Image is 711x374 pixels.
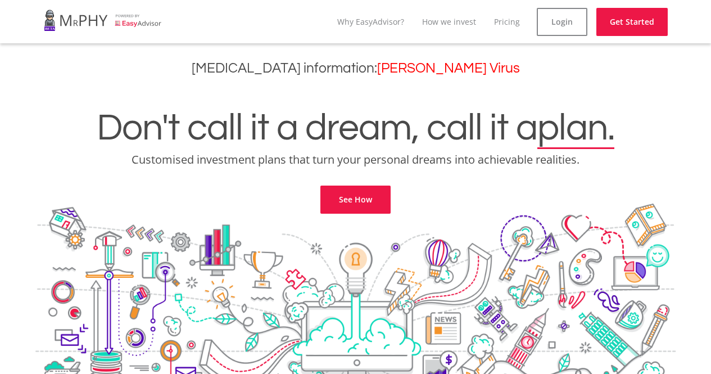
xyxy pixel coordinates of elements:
[422,16,476,27] a: How we invest
[537,109,614,147] span: plan.
[337,16,404,27] a: Why EasyAdvisor?
[494,16,520,27] a: Pricing
[320,186,391,214] a: See How
[596,8,668,36] a: Get Started
[8,60,703,76] h3: [MEDICAL_DATA] information:
[537,8,587,36] a: Login
[8,152,703,168] p: Customised investment plans that turn your personal dreams into achievable realities.
[377,61,520,75] a: [PERSON_NAME] Virus
[8,109,703,147] h1: Don't call it a dream, call it a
